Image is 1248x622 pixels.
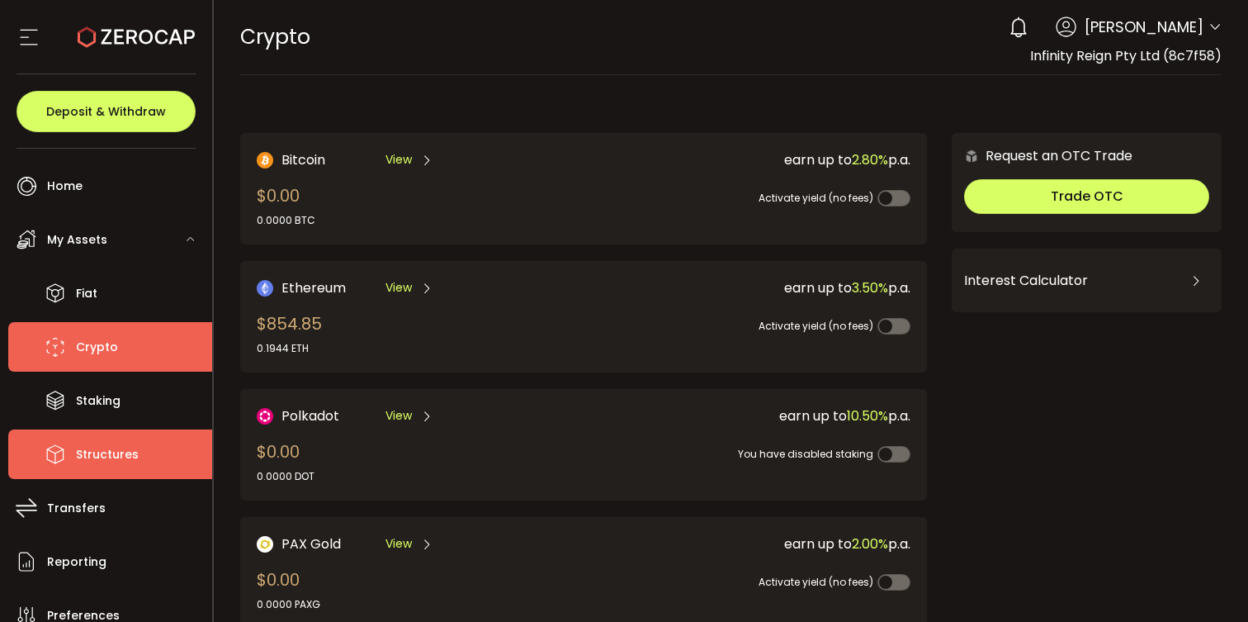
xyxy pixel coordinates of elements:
[852,150,888,169] span: 2.80%
[47,496,106,520] span: Transfers
[257,280,273,297] img: Ethereum
[584,150,910,170] div: earn up to p.a.
[257,183,315,228] div: $0.00
[385,535,412,553] span: View
[76,389,121,413] span: Staking
[1085,16,1203,38] span: [PERSON_NAME]
[257,408,273,425] img: DOT
[76,335,118,359] span: Crypto
[76,282,97,306] span: Fiat
[257,439,314,484] div: $0.00
[46,106,166,117] span: Deposit & Withdraw
[759,319,873,333] span: Activate yield (no fees)
[584,278,910,298] div: earn up to p.a.
[852,278,888,297] span: 3.50%
[1051,187,1123,206] span: Trade OTC
[281,278,346,298] span: Ethereum
[847,406,888,425] span: 10.50%
[281,534,341,554] span: PAX Gold
[964,261,1209,301] div: Interest Calculator
[738,447,873,461] span: You have disabled staking
[17,91,196,132] button: Deposit & Withdraw
[584,406,910,426] div: earn up to p.a.
[257,152,273,169] img: Bitcoin
[257,597,320,612] div: 0.0000 PAXG
[1052,444,1248,622] iframe: Chat Widget
[964,179,1209,214] button: Trade OTC
[257,567,320,612] div: $0.00
[76,443,139,467] span: Structures
[47,550,106,574] span: Reporting
[257,536,273,553] img: PAX Gold
[240,22,310,51] span: Crypto
[257,341,322,356] div: 0.1944 ETH
[385,151,412,169] span: View
[47,174,83,198] span: Home
[759,191,873,205] span: Activate yield (no fees)
[1030,46,1222,65] span: Infinity Reign Pty Ltd (8c7f58)
[257,311,322,356] div: $854.85
[584,534,910,554] div: earn up to p.a.
[952,145,1132,166] div: Request an OTC Trade
[385,407,412,425] span: View
[47,228,107,252] span: My Assets
[257,213,315,228] div: 0.0000 BTC
[852,534,888,553] span: 2.00%
[257,469,314,484] div: 0.0000 DOT
[385,279,412,297] span: View
[281,406,339,426] span: Polkadot
[964,149,979,164] img: 6nGpN7MZ9FLuBP83NiajKbTRY4UzlzQtBKtCrLLspmCkSvCZHBKvY3NxgQaT5JnOQREvtQ257bXeeSTueZfAPizblJ+Fe8JwA...
[281,150,325,170] span: Bitcoin
[759,575,873,589] span: Activate yield (no fees)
